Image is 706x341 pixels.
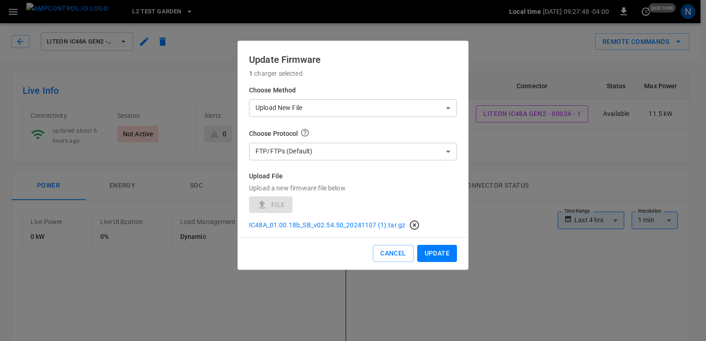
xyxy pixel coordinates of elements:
p: charger selected [249,69,457,78]
h6: Upload File [249,171,457,182]
h6: Choose Method [249,85,457,96]
button: Update [417,245,457,262]
strong: 1 [249,70,253,77]
button: Cancel [373,245,413,262]
p: IC48A_01.00.18b_SB_v02.54.50_20241107 (1).tar.gz [249,220,405,230]
div: FTP/FTPs (Default) [249,143,457,160]
h6: Choose Protocol [249,128,457,139]
div: Upload New File [249,99,457,117]
h6: Update Firmware [249,52,457,67]
p: Upload a new firmware file below [249,183,457,193]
